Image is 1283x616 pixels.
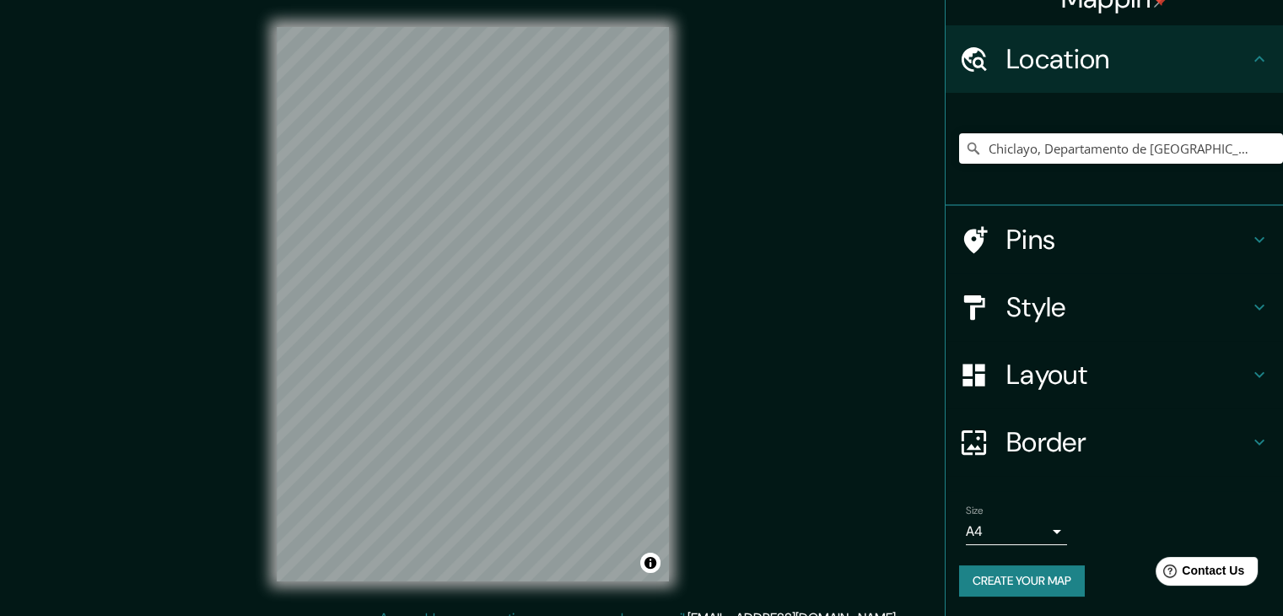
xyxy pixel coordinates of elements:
div: Border [946,408,1283,476]
h4: Border [1006,425,1249,459]
h4: Layout [1006,358,1249,392]
canvas: Map [277,27,669,581]
div: A4 [966,518,1067,545]
div: Pins [946,206,1283,273]
h4: Style [1006,290,1249,324]
label: Size [966,504,984,518]
button: Toggle attribution [640,553,660,573]
div: Style [946,273,1283,341]
div: Layout [946,341,1283,408]
button: Create your map [959,565,1085,597]
h4: Location [1006,42,1249,76]
div: Location [946,25,1283,93]
iframe: Help widget launcher [1133,550,1264,597]
h4: Pins [1006,223,1249,257]
input: Pick your city or area [959,133,1283,164]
